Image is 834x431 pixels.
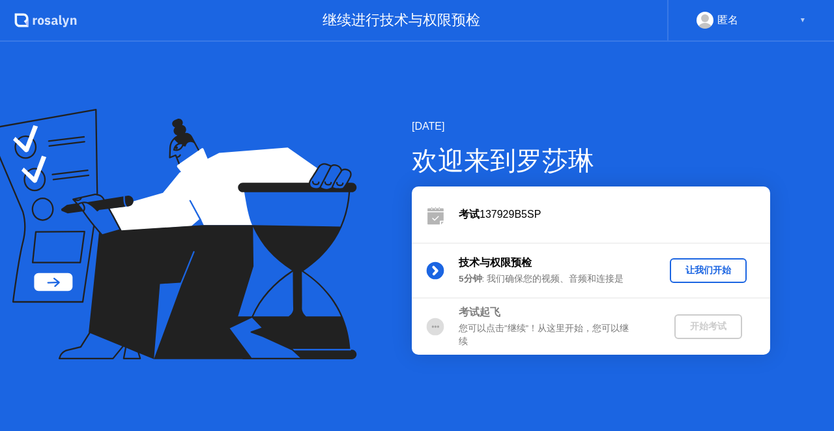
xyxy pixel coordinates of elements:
div: 您可以点击”继续”！从这里开始，您可以继续 [459,322,646,349]
b: 考试 [459,209,480,220]
b: 5分钟 [459,274,482,284]
div: 让我们开始 [675,264,741,276]
div: [DATE] [412,119,770,134]
b: 技术与权限预检 [459,257,532,268]
div: : 我们确保您的视频、音频和连接是 [459,273,646,286]
div: 开始考试 [680,320,737,333]
div: ▼ [799,12,806,29]
div: 137929B5SP [459,207,770,222]
b: 考试起飞 [459,306,500,318]
button: 开始考试 [674,314,742,339]
button: 让我们开始 [670,258,747,283]
div: 匿名 [717,12,738,29]
div: 欢迎来到罗莎琳 [412,141,770,180]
